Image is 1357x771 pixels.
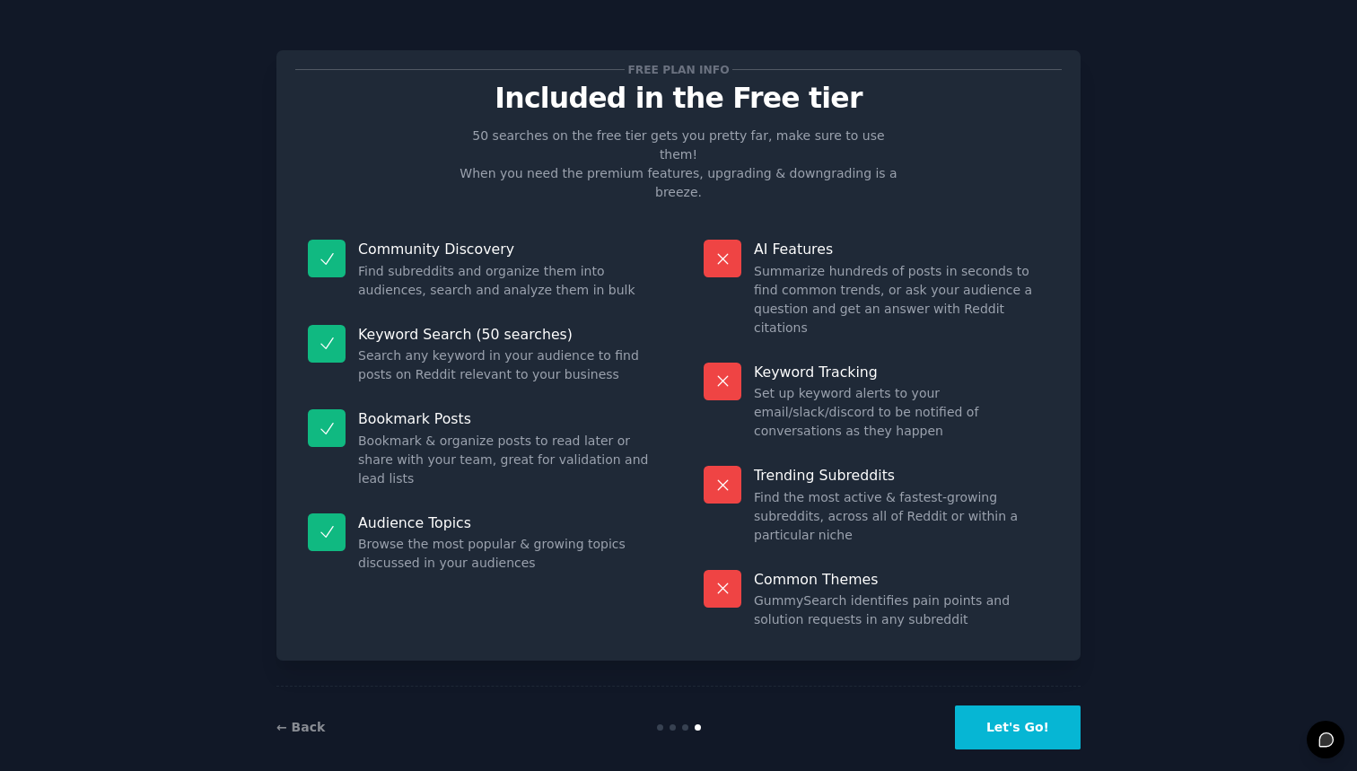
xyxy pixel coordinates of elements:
p: Included in the Free tier [295,83,1062,114]
dd: GummySearch identifies pain points and solution requests in any subreddit [754,591,1049,629]
p: Common Themes [754,570,1049,589]
p: Audience Topics [358,513,653,532]
dd: Browse the most popular & growing topics discussed in your audiences [358,535,653,573]
dd: Set up keyword alerts to your email/slack/discord to be notified of conversations as they happen [754,384,1049,441]
dd: Summarize hundreds of posts in seconds to find common trends, or ask your audience a question and... [754,262,1049,337]
p: 50 searches on the free tier gets you pretty far, make sure to use them! When you need the premiu... [452,127,905,202]
p: Keyword Search (50 searches) [358,325,653,344]
p: AI Features [754,240,1049,258]
dd: Find subreddits and organize them into audiences, search and analyze them in bulk [358,262,653,300]
dd: Bookmark & organize posts to read later or share with your team, great for validation and lead lists [358,432,653,488]
span: Free plan info [625,60,732,79]
p: Bookmark Posts [358,409,653,428]
p: Keyword Tracking [754,363,1049,381]
dd: Search any keyword in your audience to find posts on Reddit relevant to your business [358,346,653,384]
button: Let's Go! [955,705,1081,749]
p: Trending Subreddits [754,466,1049,485]
a: ← Back [276,720,325,734]
dd: Find the most active & fastest-growing subreddits, across all of Reddit or within a particular niche [754,488,1049,545]
p: Community Discovery [358,240,653,258]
